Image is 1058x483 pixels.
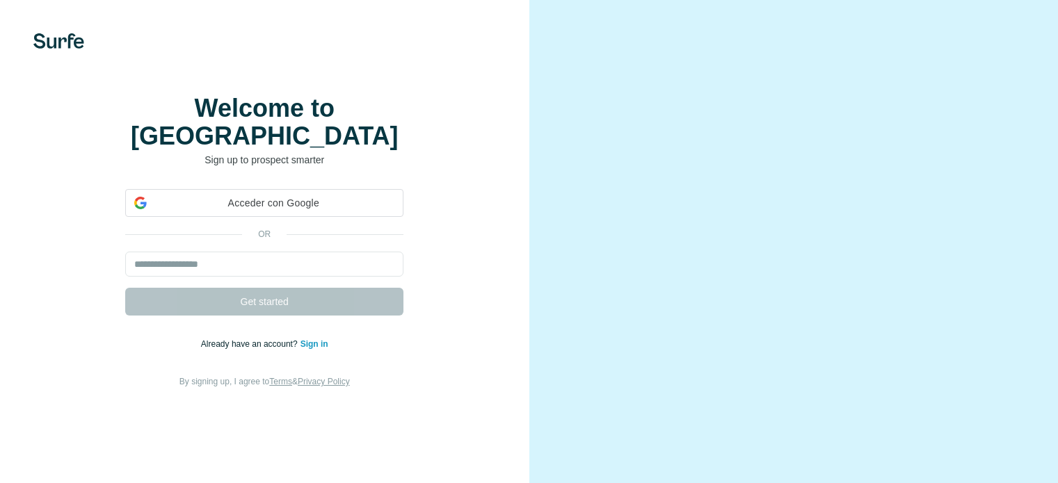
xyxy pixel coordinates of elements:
span: Already have an account? [201,339,300,349]
p: or [242,228,287,240]
span: Acceder con Google [152,196,394,211]
img: Surfe's logo [33,33,84,49]
p: Sign up to prospect smarter [125,153,403,167]
a: Privacy Policy [298,377,350,386]
a: Sign in [300,339,328,349]
h1: Welcome to [GEOGRAPHIC_DATA] [125,95,403,150]
span: By signing up, I agree to & [179,377,350,386]
a: Terms [269,377,292,386]
div: Acceder con Google [125,189,403,217]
